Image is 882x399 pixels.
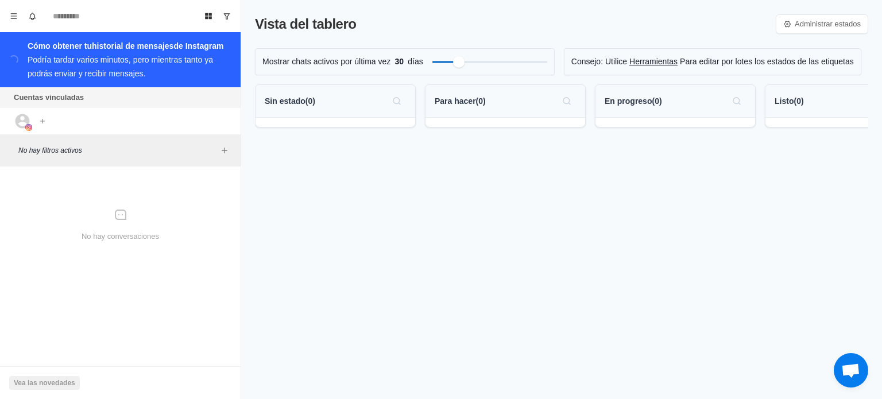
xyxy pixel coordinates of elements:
[775,96,794,106] font: Listo
[312,96,315,106] font: )
[680,57,854,66] font: Para editar por lotes los estados de las etiquetas
[14,379,75,387] font: Vea las novedades
[453,56,465,68] div: Filtrar por días de actividad
[652,96,655,106] font: (
[262,57,390,66] font: Mostrar chats activos por última vez
[82,232,159,241] font: No hay conversaciones
[5,7,23,25] button: Menú
[476,96,479,106] font: (
[395,57,404,66] font: 30
[605,96,652,106] font: En progreso
[92,41,173,51] font: historial de mensajes
[728,92,746,110] button: Buscar
[9,376,80,390] button: Vea las novedades
[659,96,662,106] font: )
[36,114,49,128] button: Agregar cuenta
[629,57,678,66] font: Herramientas
[629,56,678,68] a: Herramientas
[388,92,406,110] button: Buscar
[834,353,868,388] div: Chat abierto
[776,14,868,34] a: Administrar estados
[25,124,32,131] img: imagen
[199,7,218,25] button: Vista del tablero
[558,92,576,110] button: Buscar
[801,96,804,106] font: )
[305,96,308,106] font: (
[408,57,423,66] font: días
[28,55,213,78] font: Podría tardar varios minutos, pero mientras tanto ya podrás enviar y recibir mensajes.
[478,96,483,106] font: 0
[655,96,659,106] font: 0
[18,146,82,154] font: No hay filtros activos
[23,7,41,25] button: Notificaciones
[265,96,305,106] font: Sin estado
[218,7,236,25] button: Mostrar conversaciones no leídas
[14,93,84,102] font: Cuentas vinculadas
[173,41,223,51] font: de Instagram
[794,96,796,106] font: (
[308,96,312,106] font: 0
[795,20,861,28] font: Administrar estados
[571,57,627,66] font: Consejo: Utilice
[483,96,486,106] font: )
[255,16,356,32] font: Vista del tablero
[796,96,801,106] font: 0
[28,41,92,51] font: Cómo obtener tu
[218,144,231,157] button: Añadir filtros
[435,96,476,106] font: Para hacer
